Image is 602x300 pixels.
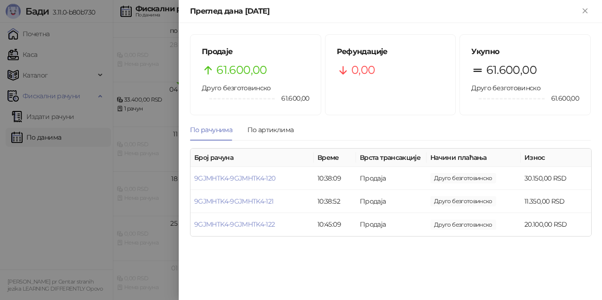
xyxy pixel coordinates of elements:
td: 10:45:09 [314,213,356,236]
span: 61.600,00 [486,61,537,79]
th: Време [314,149,356,167]
th: Број рачуна [190,149,314,167]
h5: Укупно [471,46,579,57]
div: По рачунима [190,125,232,135]
span: 0,00 [351,61,375,79]
span: 20.100,00 [430,220,496,230]
h5: Продаје [202,46,309,57]
th: Износ [521,149,591,167]
div: Преглед дана [DATE] [190,6,579,17]
th: Начини плаћања [427,149,521,167]
td: Продаја [356,213,427,236]
div: По артиклима [247,125,293,135]
td: 11.350,00 RSD [521,190,591,213]
td: Продаја [356,167,427,190]
span: Друго безготовинско [202,84,271,92]
a: 9GJMHTK4-9GJMHTK4-120 [194,174,276,182]
span: 30.150,00 [430,173,496,183]
td: 20.100,00 RSD [521,213,591,236]
a: 9GJMHTK4-9GJMHTK4-121 [194,197,274,205]
td: 10:38:09 [314,167,356,190]
th: Врста трансакције [356,149,427,167]
span: 11.350,00 [430,196,496,206]
a: 9GJMHTK4-9GJMHTK4-122 [194,220,275,229]
span: 61.600,00 [275,93,309,103]
td: 30.150,00 RSD [521,167,591,190]
td: 10:38:52 [314,190,356,213]
span: 61.600,00 [216,61,267,79]
h5: Рефундације [337,46,444,57]
td: Продаја [356,190,427,213]
span: 61.600,00 [545,93,579,103]
span: Друго безготовинско [471,84,540,92]
button: Close [579,6,591,17]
